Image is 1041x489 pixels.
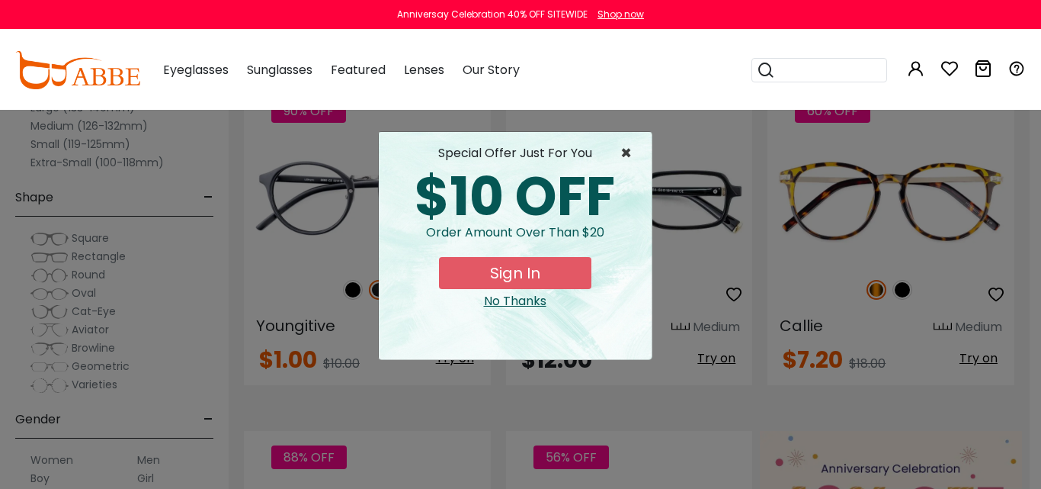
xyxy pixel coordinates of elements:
div: Close [391,292,639,310]
a: Shop now [590,8,644,21]
div: Order amount over than $20 [391,224,639,257]
span: × [620,144,639,162]
div: Anniversay Celebration 40% OFF SITEWIDE [397,8,588,21]
span: Sunglasses [247,61,312,79]
button: Close [620,144,639,162]
img: abbeglasses.com [15,51,140,89]
span: Our Story [463,61,520,79]
span: Eyeglasses [163,61,229,79]
button: Sign In [439,257,591,289]
div: special offer just for you [391,144,639,162]
span: Featured [331,61,386,79]
div: $10 OFF [391,170,639,224]
span: Lenses [404,61,444,79]
div: Shop now [597,8,644,21]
